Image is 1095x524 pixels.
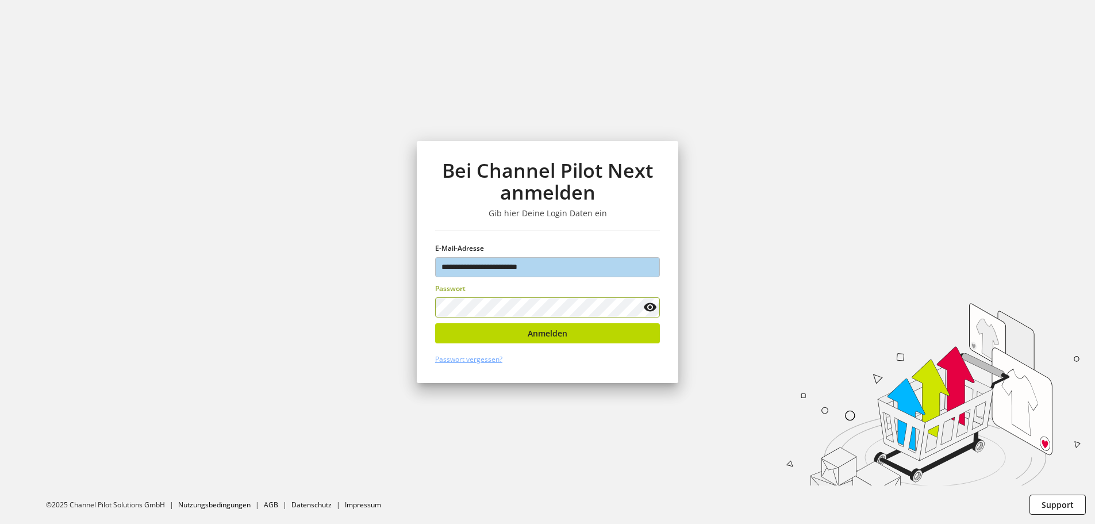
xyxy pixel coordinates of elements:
[291,500,332,510] a: Datenschutz
[178,500,251,510] a: Nutzungsbedingungen
[1042,499,1074,511] span: Support
[435,284,466,293] span: Passwort
[528,327,567,339] span: Anmelden
[264,500,278,510] a: AGB
[46,500,178,510] li: ©2025 Channel Pilot Solutions GmbH
[435,159,660,204] h1: Bei Channel Pilot Next anmelden
[435,354,502,364] a: Passwort vergessen?
[1029,495,1086,515] button: Support
[435,323,660,343] button: Anmelden
[435,243,484,253] span: E-Mail-Adresse
[435,208,660,219] h3: Gib hier Deine Login Daten ein
[345,500,381,510] a: Impressum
